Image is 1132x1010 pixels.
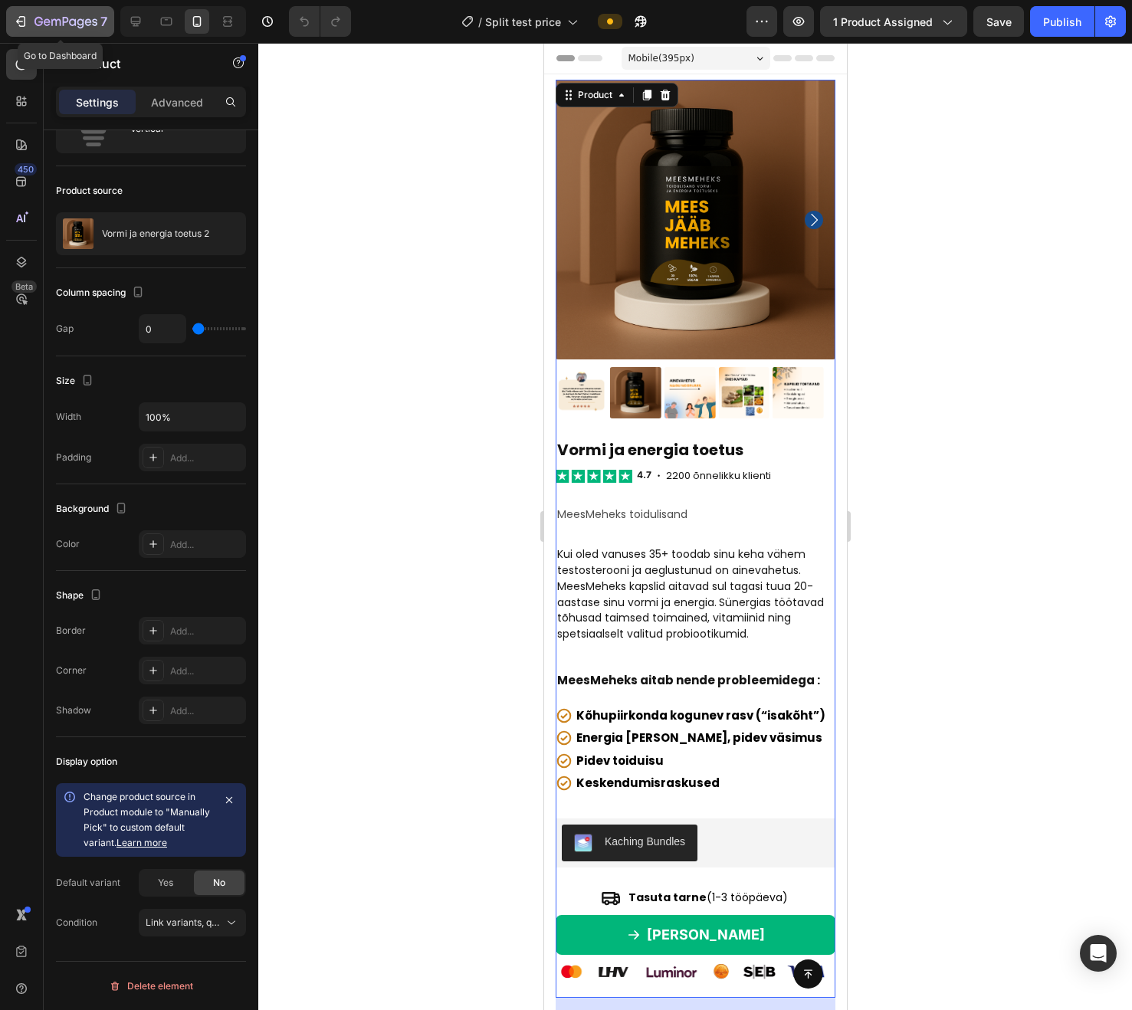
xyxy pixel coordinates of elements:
[56,322,74,336] div: Gap
[109,977,193,995] div: Delete element
[139,315,185,343] input: Auto
[170,625,242,638] div: Add...
[478,14,482,30] span: /
[102,228,209,239] p: Vormi ja energia toetus‎ 2
[170,664,242,678] div: Add...
[973,6,1024,37] button: Save
[56,537,80,551] div: Color
[1030,6,1094,37] button: Publish
[63,218,94,249] img: product feature img
[158,876,173,890] span: Yes
[146,917,372,928] span: Link variants, quantity <br> between same products
[833,14,933,30] span: 1 product assigned
[56,585,105,606] div: Shape
[56,624,86,638] div: Border
[1043,14,1081,30] div: Publish
[11,280,37,293] div: Beta
[170,538,242,552] div: Add...
[84,791,210,848] span: Change product source in Product module to "Manually Pick" to custom default variant.
[544,43,847,1010] iframe: Design area
[986,15,1012,28] span: Save
[56,184,123,198] div: Product source
[820,6,967,37] button: 1 product assigned
[56,916,97,930] div: Condition
[139,909,246,936] button: Link variants, quantity <br> between same products
[213,876,225,890] span: No
[56,755,117,769] div: Display option
[100,12,107,31] p: 7
[74,54,205,73] p: Product
[139,403,245,431] input: Auto
[15,163,37,175] div: 450
[289,6,351,37] div: Undo/Redo
[56,283,147,303] div: Column spacing
[76,94,119,110] p: Settings
[485,14,561,30] span: Split test price
[1080,935,1117,972] div: Open Intercom Messenger
[170,704,242,718] div: Add...
[56,664,87,677] div: Corner
[56,499,130,520] div: Background
[56,371,97,392] div: Size
[56,703,91,717] div: Shadow
[151,94,203,110] p: Advanced
[116,837,167,848] a: Learn more
[56,876,120,890] div: Default variant
[56,451,91,464] div: Padding
[170,451,242,465] div: Add...
[6,6,114,37] button: 7
[56,974,246,999] button: Delete element
[56,410,81,424] div: Width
